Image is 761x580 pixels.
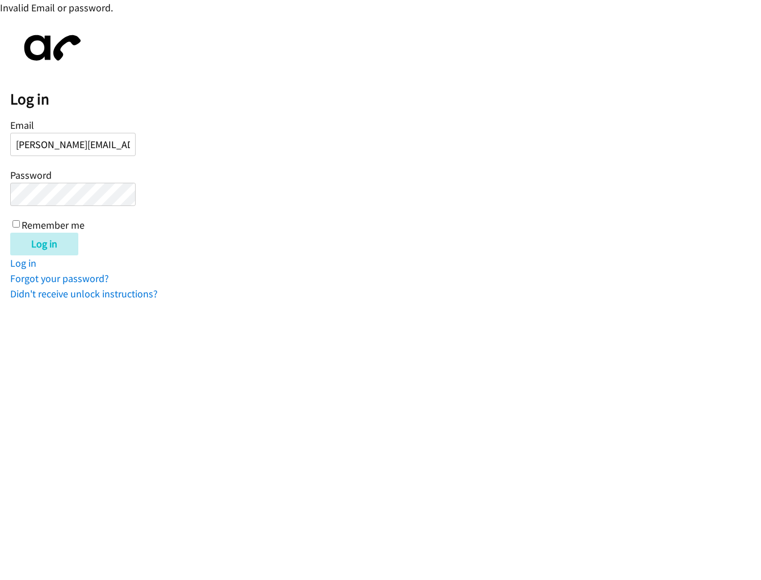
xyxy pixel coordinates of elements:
label: Remember me [22,218,85,232]
img: aphone-8a226864a2ddd6a5e75d1ebefc011f4aa8f32683c2d82f3fb0802fe031f96514.svg [10,26,90,70]
label: Password [10,169,52,182]
h2: Log in [10,90,761,109]
a: Didn't receive unlock instructions? [10,287,158,300]
a: Forgot your password? [10,272,109,285]
a: Log in [10,257,36,270]
input: Log in [10,233,78,255]
label: Email [10,119,34,132]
